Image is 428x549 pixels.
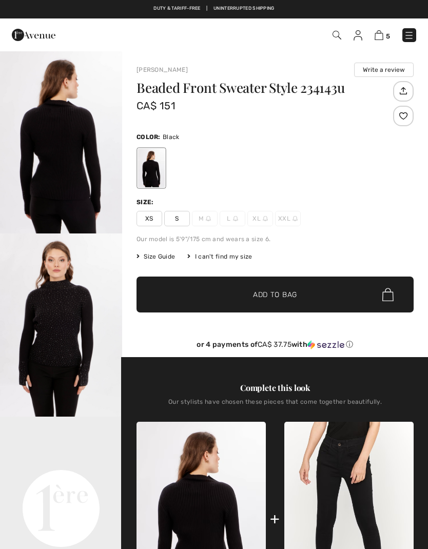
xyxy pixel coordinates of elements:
[192,211,218,226] span: M
[137,133,161,141] span: Color:
[220,211,245,226] span: L
[307,340,344,349] img: Sezzle
[12,29,55,39] a: 1ère Avenue
[137,211,162,226] span: XS
[187,252,252,261] div: I can't find my size
[375,30,383,40] img: Shopping Bag
[12,25,55,45] img: 1ère Avenue
[382,288,394,301] img: Bag.svg
[253,289,297,300] span: Add to Bag
[137,382,414,394] div: Complete this look
[386,32,390,40] span: 5
[137,81,391,94] h1: Beaded Front Sweater Style 234143u
[164,211,190,226] span: S
[354,63,414,77] button: Write a review
[275,211,301,226] span: XXL
[293,216,298,221] img: ring-m.svg
[138,149,165,187] div: Black
[206,216,211,221] img: ring-m.svg
[163,133,180,141] span: Black
[395,82,412,100] img: Share
[375,29,390,41] a: 5
[137,234,414,244] div: Our model is 5'9"/175 cm and wears a size 6.
[137,340,414,353] div: or 4 payments ofCA$ 37.75withSezzle Click to learn more about Sezzle
[137,277,414,312] button: Add to Bag
[137,198,156,207] div: Size:
[137,398,414,414] div: Our stylists have chosen these pieces that come together beautifully.
[137,252,175,261] span: Size Guide
[333,31,341,40] img: Search
[258,340,291,349] span: CA$ 37.75
[233,216,238,221] img: ring-m.svg
[137,340,414,349] div: or 4 payments of with
[404,30,414,41] img: Menu
[263,216,268,221] img: ring-m.svg
[137,100,176,112] span: CA$ 151
[137,66,188,73] a: [PERSON_NAME]
[270,507,280,531] div: +
[354,30,362,41] img: My Info
[247,211,273,226] span: XL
